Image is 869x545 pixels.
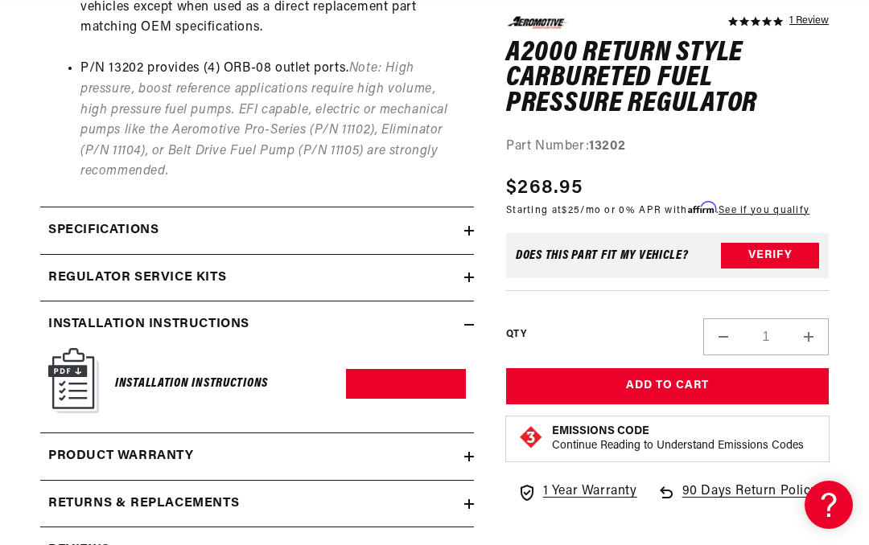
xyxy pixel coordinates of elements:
[789,16,829,27] a: 1 reviews
[48,268,226,289] h2: Regulator Service Kits
[40,207,474,254] summary: Specifications
[562,205,580,215] span: $25
[506,173,583,202] span: $268.95
[518,424,544,450] img: Emissions code
[48,220,159,241] h2: Specifications
[721,243,819,268] button: Verify
[517,481,637,502] a: 1 Year Warranty
[682,481,818,518] span: 90 Days Return Policy
[40,301,474,348] summary: Installation Instructions
[719,205,809,215] a: See if you qualify - Learn more about Affirm Financing (opens in modal)
[506,137,829,158] div: Part Number:
[552,424,804,453] button: Emissions CodeContinue Reading to Understand Emissions Codes
[48,446,194,467] h2: Product warranty
[115,373,268,395] h6: Installation Instructions
[506,202,809,217] p: Starting at /mo or 0% APR with .
[589,140,625,153] strong: 13202
[40,433,474,480] summary: Product warranty
[552,439,804,453] p: Continue Reading to Understand Emissions Codes
[506,328,526,342] label: QTY
[506,40,829,117] h1: A2000 Return Style Carbureted Fuel Pressure Regulator
[48,494,239,514] h2: Returns & replacements
[40,481,474,527] summary: Returns & replacements
[40,255,474,301] summary: Regulator Service Kits
[506,368,829,404] button: Add to Cart
[552,425,649,437] strong: Emissions Code
[543,481,637,502] span: 1 Year Warranty
[657,481,818,518] a: 90 Days Return Policy
[516,249,689,262] div: Does This part fit My vehicle?
[688,201,716,213] span: Affirm
[48,314,249,335] h2: Installation Instructions
[346,369,466,399] a: Download PDF
[48,348,99,413] img: Instruction Manual
[80,59,466,182] li: P/N 13202 provides (4) ORB-08 outlet ports.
